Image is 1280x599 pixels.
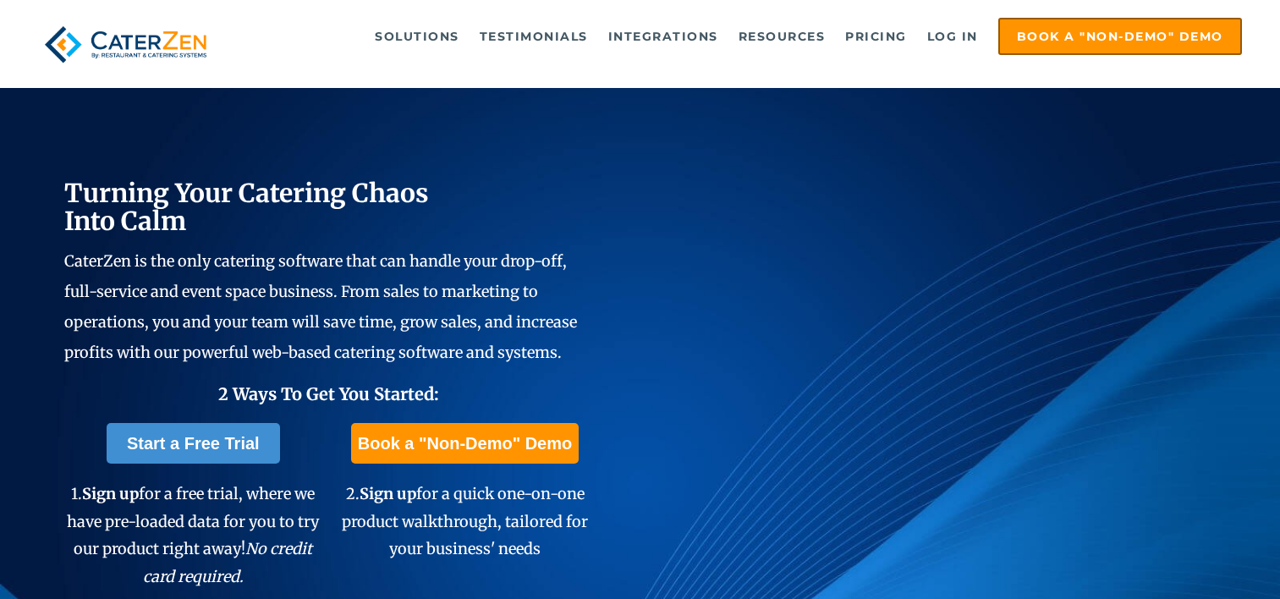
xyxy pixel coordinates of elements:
[143,539,313,585] em: No credit card required.
[67,484,319,585] span: 1. for a free trial, where we have pre-loaded data for you to try our product right away!
[218,383,439,404] span: 2 Ways To Get You Started:
[244,18,1241,55] div: Navigation Menu
[107,423,280,464] a: Start a Free Trial
[730,19,834,53] a: Resources
[471,19,596,53] a: Testimonials
[38,18,213,71] img: caterzen
[1129,533,1261,580] iframe: Help widget launcher
[64,251,577,362] span: CaterZen is the only catering software that can handle your drop-off, full-service and event spac...
[998,18,1242,55] a: Book a "Non-Demo" Demo
[351,423,579,464] a: Book a "Non-Demo" Demo
[342,484,588,558] span: 2. for a quick one-on-one product walkthrough, tailored for your business' needs
[837,19,915,53] a: Pricing
[600,19,727,53] a: Integrations
[360,484,416,503] span: Sign up
[919,19,986,53] a: Log in
[64,177,429,237] span: Turning Your Catering Chaos Into Calm
[82,484,139,503] span: Sign up
[366,19,468,53] a: Solutions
